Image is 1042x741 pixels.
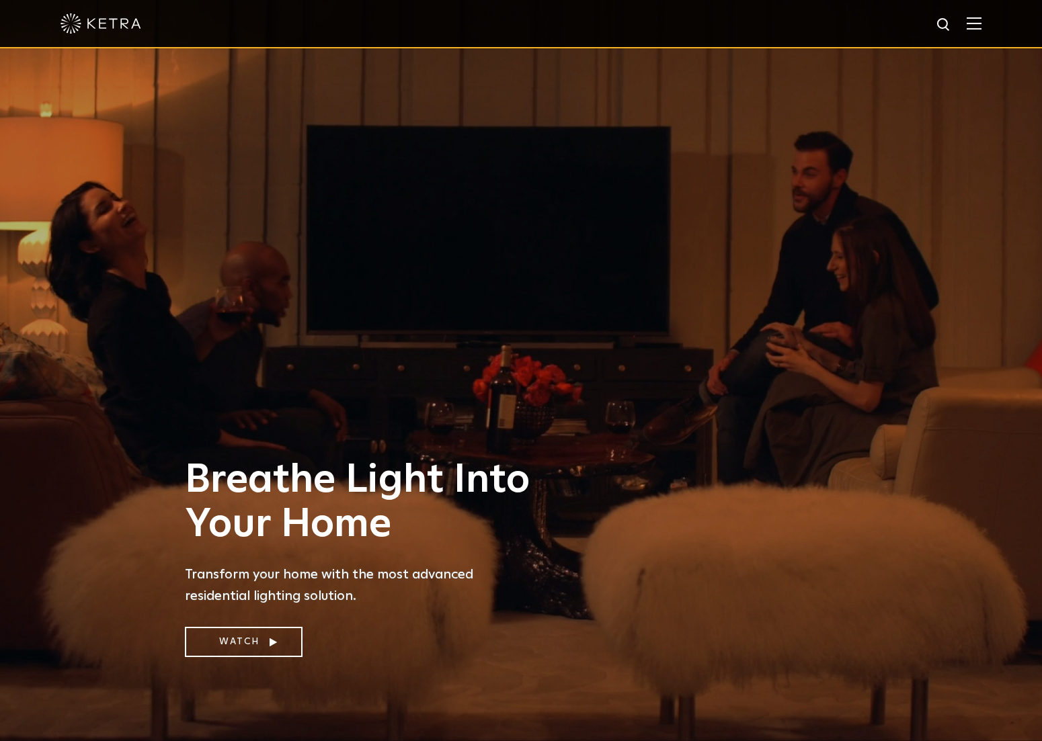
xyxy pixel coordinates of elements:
img: ketra-logo-2019-white [61,13,141,34]
a: Watch [185,627,303,657]
img: search icon [936,17,953,34]
img: Hamburger%20Nav.svg [967,17,981,30]
p: Transform your home with the most advanced residential lighting solution. [185,564,541,607]
h1: Breathe Light Into Your Home [185,458,541,547]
